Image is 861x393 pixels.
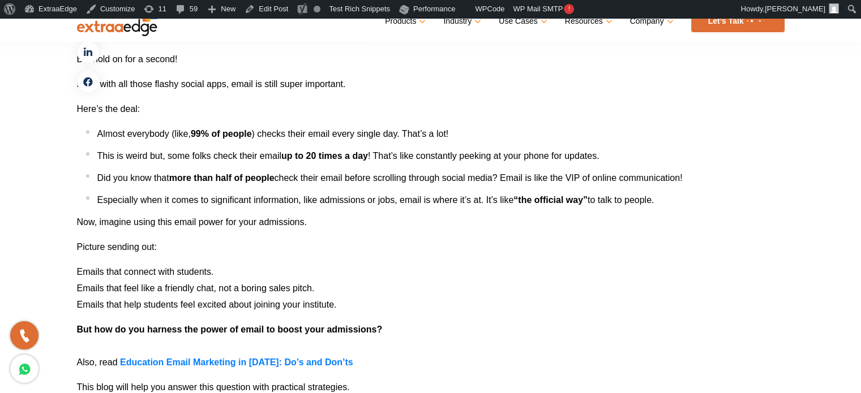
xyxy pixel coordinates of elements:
[443,13,479,29] a: Industry
[77,54,178,64] span: But hold on for a second!
[97,129,191,139] span: Almost everybody (like,
[77,283,315,293] span: Emails that feel like a friendly chat, not a boring sales pitch.
[77,300,337,309] span: Emails that help students feel excited about joining your institute.
[77,242,157,252] span: Picture sending out:
[77,41,100,63] a: linkedin
[77,70,100,93] a: facebook
[588,195,654,205] span: to talk to people.
[191,129,252,139] b: 99% of people
[77,357,118,367] span: Also, read
[630,13,671,29] a: Company
[77,217,307,227] span: Now, imagine using this email power for your admissions.
[691,10,785,32] a: Let’s Talk
[120,357,353,367] a: Education Email Marketing in [DATE]: Do’s and Don’ts
[169,173,275,183] b: more than half of people
[765,5,825,13] span: [PERSON_NAME]
[97,195,514,205] span: Especially when it comes to significant information, like admissions or jobs, email is where it’s...
[564,4,574,14] span: !
[499,13,545,29] a: Use Cases
[77,325,383,334] b: But how do you harness the power of email to boost your admissions?
[77,104,140,114] span: Here’s the deal:
[251,129,448,139] span: ) checks their email every single day. That’s a lot!
[77,267,214,277] span: Emails that connect with students.
[281,151,368,161] b: up to 20 times a day
[368,151,599,161] span: ! That’s like constantly peeking at your phone for updates.
[77,79,346,89] span: Even with all those flashy social apps, email is still super important.
[385,13,423,29] a: Products
[97,173,169,183] span: Did you know that
[274,173,682,183] span: check their email before scrolling through social media? Email is like the VIP of online communic...
[97,151,281,161] span: This is weird but, some folks check their email
[77,382,350,392] span: This blog will help you answer this question with practical strategies.
[513,195,588,205] b: “the official way”
[565,13,610,29] a: Resources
